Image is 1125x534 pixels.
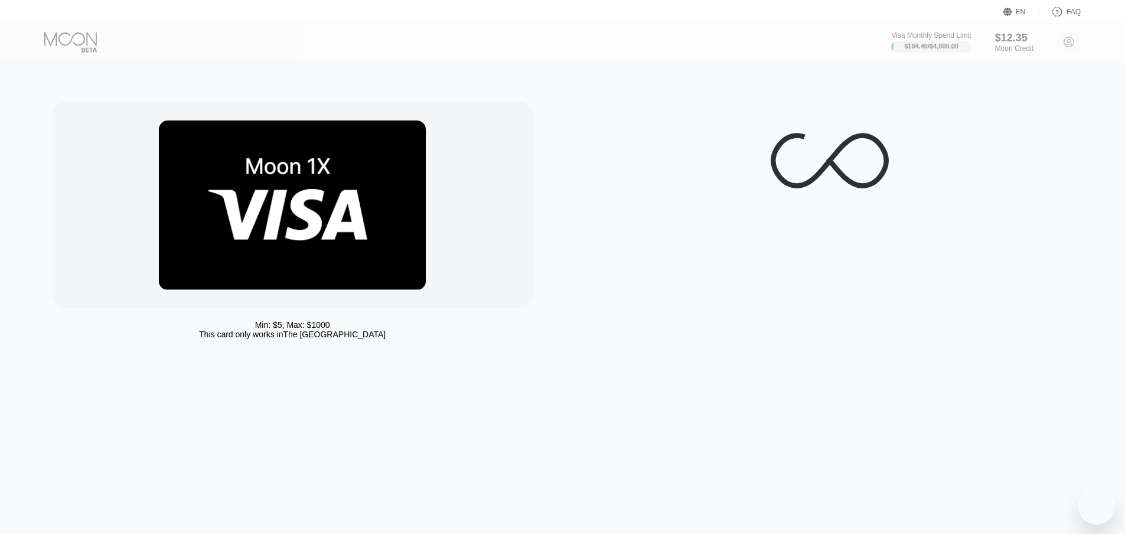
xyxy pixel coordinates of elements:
[1016,8,1026,16] div: EN
[1078,487,1116,525] iframe: Кнопка запуска окна обмена сообщениями
[891,31,971,40] div: Visa Monthly Spend Limit
[1003,6,1039,18] div: EN
[1067,8,1081,16] div: FAQ
[255,320,330,330] div: Min: $ 5 , Max: $ 1000
[1039,6,1081,18] div: FAQ
[904,43,958,50] div: $104.40 / $4,000.00
[199,330,386,339] div: This card only works in The [GEOGRAPHIC_DATA]
[891,31,971,53] div: Visa Monthly Spend Limit$104.40/$4,000.00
